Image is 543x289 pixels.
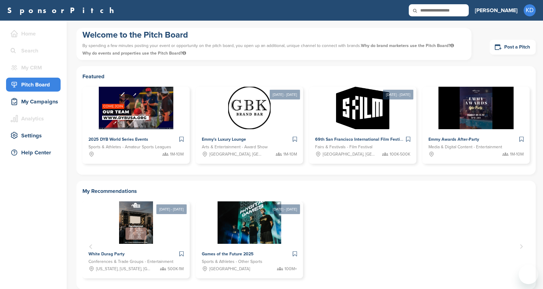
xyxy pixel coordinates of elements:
button: Next slide [517,242,525,251]
a: Sponsorpitch & 2025 DYB World Series Events Sports & Athletes - Amateur Sports Leagues 1M-10M [82,87,190,164]
span: 1M-10M [170,151,184,158]
h2: Featured [82,72,530,81]
h1: Welcome to the Pitch Board [82,29,465,40]
a: [PERSON_NAME] [475,4,518,17]
span: 100M+ [285,266,297,272]
span: Why do brand marketers use the Pitch Board? [361,43,454,48]
div: [DATE] - [DATE] [156,204,187,214]
span: KD [524,4,536,16]
h2: My Recommendations [82,187,530,195]
a: Settings [6,129,61,143]
div: 1 of 2 [82,201,190,278]
a: [DATE] - [DATE] Sponsorpitch & 69th San Francisco International Film Festival Fairs & Festivals -... [309,77,416,164]
a: Search [6,44,61,58]
span: [GEOGRAPHIC_DATA], [GEOGRAPHIC_DATA] [209,151,264,158]
span: [US_STATE], [US_STATE], [GEOGRAPHIC_DATA], [GEOGRAPHIC_DATA], [GEOGRAPHIC_DATA], [GEOGRAPHIC_DATA... [96,266,150,272]
a: Help Center [6,146,61,160]
span: 1M-10M [510,151,524,158]
img: Sponsorpitch & [99,87,174,129]
span: Emmy's Luxury Lounge [202,137,246,142]
img: Sponsorpitch & [438,87,514,129]
span: Games of the Future 2025 [202,251,254,257]
div: [DATE] - [DATE] [270,204,300,214]
span: 2025 DYB World Series Events [88,137,148,142]
span: Emmy Awards After-Party [428,137,479,142]
span: [GEOGRAPHIC_DATA], [GEOGRAPHIC_DATA] [323,151,377,158]
a: Analytics [6,112,61,126]
p: By spending a few minutes posting your event or opportunity on the pitch board, you open up an ad... [82,40,465,59]
div: 2 of 2 [196,201,303,278]
a: Sponsorpitch & Emmy Awards After-Party Media & Digital Content - Entertainment 1M-10M [422,87,530,164]
a: Post a Pitch [490,40,536,55]
a: [DATE] - [DATE] Sponsorpitch & White Durag Party Conferences & Trade Groups - Entertainment [US_S... [82,192,190,278]
div: My Campaigns [9,96,61,107]
span: 69th San Francisco International Film Festival [315,137,406,142]
div: Analytics [9,113,61,124]
a: Home [6,27,61,41]
a: [DATE] - [DATE] Sponsorpitch & Emmy's Luxury Lounge Arts & Entertainment - Award Show [GEOGRAPHIC... [196,77,303,164]
img: Sponsorpitch & [218,201,281,244]
div: Home [9,28,61,39]
span: Fairs & Festivals - Film Festival [315,144,372,150]
span: Conferences & Trade Groups - Entertainment [88,258,173,265]
div: Settings [9,130,61,141]
span: 100K-500K [390,151,410,158]
span: Sports & Athletes - Other Sports [202,258,262,265]
span: [GEOGRAPHIC_DATA] [209,266,250,272]
img: Sponsorpitch & [119,201,153,244]
span: 500K-1M [168,266,184,272]
div: Search [9,45,61,56]
div: [DATE] - [DATE] [270,90,300,99]
span: 1M-10M [283,151,297,158]
img: Sponsorpitch & [336,87,389,129]
h3: [PERSON_NAME] [475,6,518,15]
a: SponsorPitch [7,6,118,14]
div: Pitch Board [9,79,61,90]
span: White Durag Party [88,251,125,257]
a: Pitch Board [6,78,61,92]
a: My CRM [6,61,61,75]
iframe: Button to launch messaging window [519,265,538,284]
div: Help Center [9,147,61,158]
span: Media & Digital Content - Entertainment [428,144,502,150]
a: [DATE] - [DATE] Sponsorpitch & Games of the Future 2025 Sports & Athletes - Other Sports [GEOGRAP... [196,192,303,278]
span: Why do events and properties use the Pitch Board? [82,51,186,56]
button: Previous slide [87,242,95,251]
img: Sponsorpitch & [228,87,271,129]
a: My Campaigns [6,95,61,109]
span: Arts & Entertainment - Award Show [202,144,268,150]
div: [DATE] - [DATE] [383,90,413,99]
span: Sports & Athletes - Amateur Sports Leagues [88,144,171,150]
div: My CRM [9,62,61,73]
